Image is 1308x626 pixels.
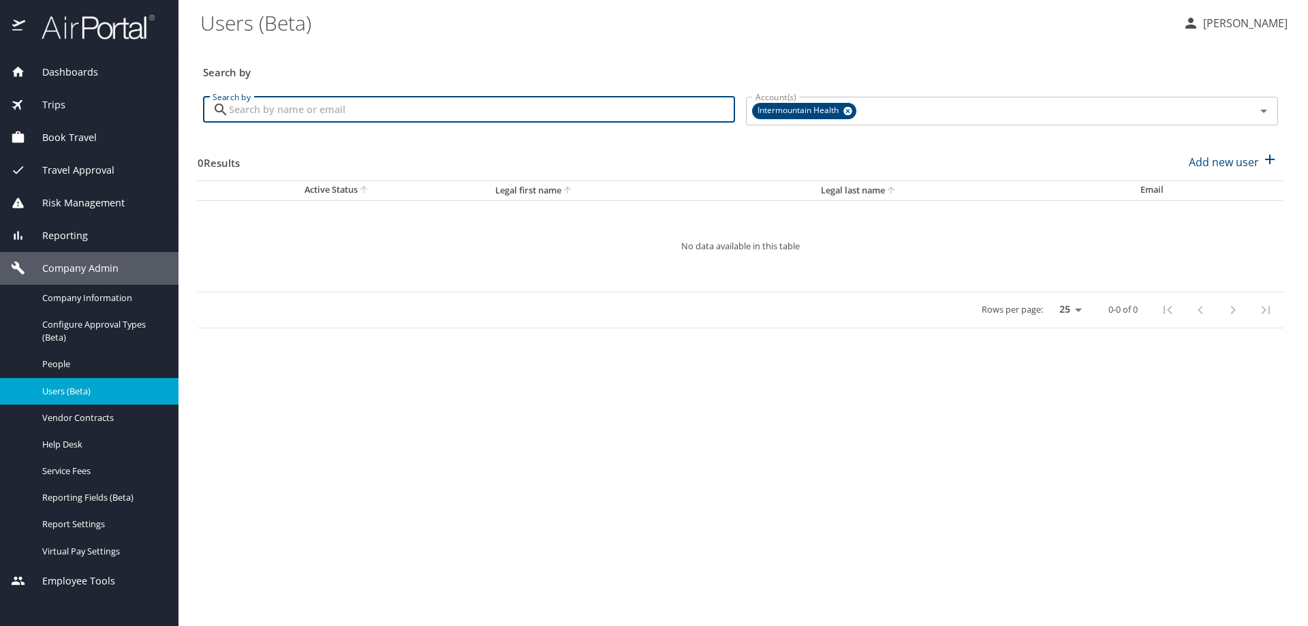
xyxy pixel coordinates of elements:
button: sort [885,185,899,198]
span: People [42,358,162,371]
span: Company Information [42,292,162,304]
button: sort [358,184,371,197]
span: Reporting Fields (Beta) [42,491,162,504]
select: rows per page [1048,300,1087,320]
th: Active Status [198,181,484,200]
span: Vendor Contracts [42,411,162,424]
p: 0-0 of 0 [1108,305,1138,314]
span: Reporting [25,228,88,243]
span: Configure Approval Types (Beta) [42,318,162,344]
span: Risk Management [25,195,125,210]
span: Virtual Pay Settings [42,545,162,558]
h3: 0 Results [198,147,240,171]
img: icon-airportal.png [12,14,27,40]
button: Open [1254,101,1273,121]
th: Legal first name [484,181,811,200]
p: Add new user [1189,154,1259,170]
h3: Search by [203,57,1278,80]
span: Service Fees [42,465,162,478]
span: Travel Approval [25,163,114,178]
button: Add new user [1183,147,1283,177]
h1: Users (Beta) [200,1,1172,44]
span: Book Travel [25,130,97,145]
span: Employee Tools [25,574,115,589]
p: Rows per page: [982,305,1043,314]
p: [PERSON_NAME] [1199,15,1288,31]
input: Search by name or email [229,97,735,123]
img: airportal-logo.png [27,14,155,40]
span: Users (Beta) [42,385,162,398]
th: Email [1130,181,1283,200]
span: Intermountain Health [752,104,847,118]
span: Trips [25,97,65,112]
span: Help Desk [42,438,162,451]
th: Legal last name [810,181,1130,200]
div: Intermountain Health [752,103,856,119]
button: sort [561,185,575,198]
span: Report Settings [42,518,162,531]
table: User Search Table [198,181,1283,328]
span: Dashboards [25,65,98,80]
button: [PERSON_NAME] [1177,11,1293,35]
span: Company Admin [25,261,119,276]
p: No data available in this table [238,242,1243,251]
